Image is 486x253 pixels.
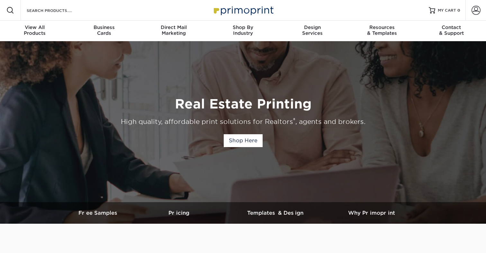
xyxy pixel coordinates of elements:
a: Shop Here [224,134,263,147]
a: Why Primoprint [323,202,420,224]
span: Business [69,24,139,30]
span: Direct Mail [139,24,208,30]
a: Direct MailMarketing [139,21,208,41]
a: Free Samples [66,202,130,224]
a: BusinessCards [69,21,139,41]
div: Cards [69,24,139,36]
a: Contact& Support [417,21,486,41]
a: Shop ByIndustry [208,21,278,41]
span: Resources [347,24,417,30]
div: High quality, affordable print solutions for Realtors , agents and brokers. [53,117,433,126]
span: Shop By [208,24,278,30]
a: Resources& Templates [347,21,417,41]
a: DesignServices [278,21,347,41]
h3: Free Samples [66,210,130,216]
span: 0 [457,8,460,13]
span: Design [278,24,347,30]
div: Marketing [139,24,208,36]
img: Primoprint [211,3,275,17]
div: & Support [417,24,486,36]
div: & Templates [347,24,417,36]
h3: Pricing [130,210,227,216]
input: SEARCH PRODUCTS..... [26,6,89,14]
span: MY CART [438,8,456,13]
h3: Templates & Design [227,210,323,216]
div: Services [278,24,347,36]
a: Templates & Design [227,202,323,224]
sup: ® [293,117,295,123]
a: Pricing [130,202,227,224]
div: Industry [208,24,278,36]
h1: Real Estate Printing [53,96,433,112]
span: Contact [417,24,486,30]
h3: Why Primoprint [323,210,420,216]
